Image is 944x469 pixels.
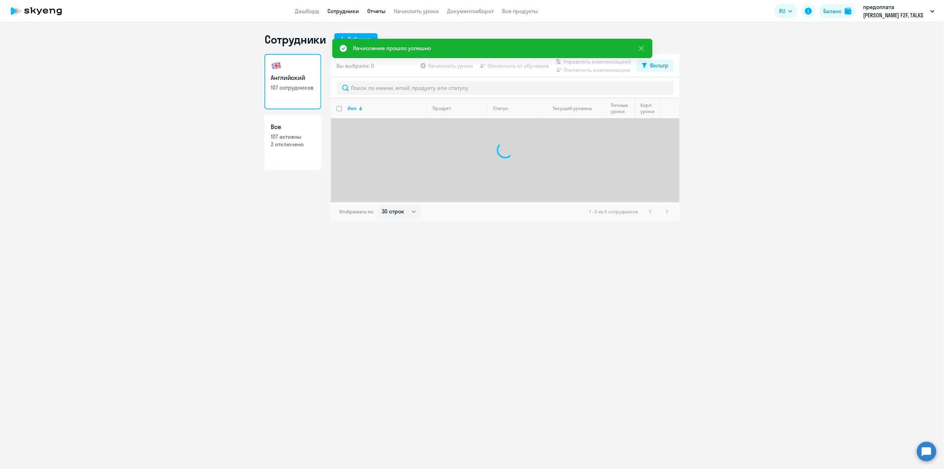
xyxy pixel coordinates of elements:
div: Текущий уровень [546,105,605,111]
a: Документооборот [447,8,494,15]
div: Баланс [824,7,842,15]
a: Сотрудники [327,8,359,15]
div: Продукт [433,105,451,111]
button: RU [775,4,797,18]
div: Корп. уроки [640,102,660,114]
button: Балансbalance [820,4,856,18]
div: Статус [493,105,508,111]
div: Добавить [348,35,372,43]
span: 1 - 0 из 0 сотрудников [589,209,638,215]
p: 2 отключено [271,140,315,148]
input: Поиск по имени, email, продукту или статусу [336,81,674,95]
div: Начисление прошло успешно [353,44,431,52]
p: 107 активны [271,133,315,140]
button: Добавить [334,33,378,46]
h3: Все [271,122,315,131]
span: Вы выбрали: 0 [336,62,374,70]
a: Дашборд [295,8,319,15]
a: Все107 активны2 отключено [265,115,321,170]
div: Личные уроки [611,102,635,114]
a: Отчеты [367,8,386,15]
div: Имя [348,105,427,111]
img: balance [845,8,852,15]
img: english [271,60,282,71]
div: Текущий уровень [553,105,592,111]
p: предоплата [PERSON_NAME] F2F, TALKS [DATE]-[DATE], НЛМК, ПАО [863,3,928,19]
p: 107 сотрудников [271,84,315,91]
span: Отображать по: [339,209,374,215]
div: Имя [348,105,357,111]
div: Фильтр [650,61,668,70]
a: Все продукты [502,8,538,15]
button: предоплата [PERSON_NAME] F2F, TALKS [DATE]-[DATE], НЛМК, ПАО [860,3,938,19]
a: Английский107 сотрудников [265,54,321,109]
button: Фильтр [637,59,674,72]
h3: Английский [271,73,315,82]
h1: Сотрудники [265,33,326,46]
a: Начислить уроки [394,8,439,15]
span: RU [779,7,786,15]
